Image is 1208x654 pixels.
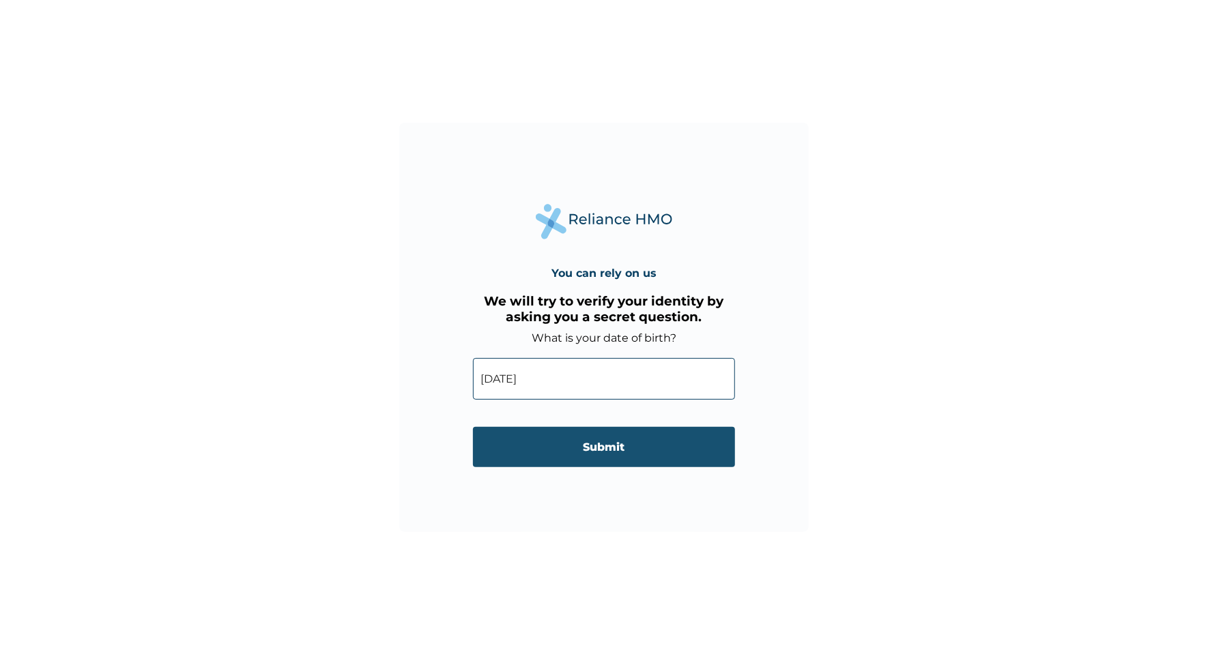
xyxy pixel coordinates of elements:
[551,267,657,280] h4: You can rely on us
[473,358,735,400] input: DD-MM-YYYY
[473,293,735,325] h3: We will try to verify your identity by asking you a secret question.
[532,331,676,344] label: What is your date of birth?
[473,427,735,467] input: Submit
[536,204,672,239] img: Reliance Health's Logo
